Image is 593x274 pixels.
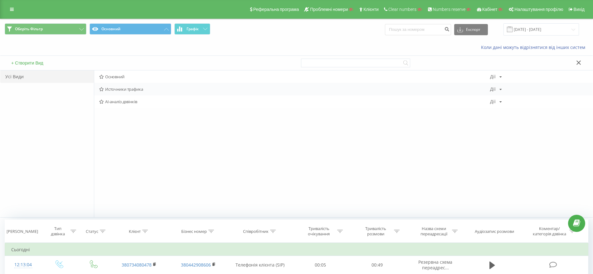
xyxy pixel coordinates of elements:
div: Дії [490,99,496,104]
td: Сьогодні [5,243,588,256]
span: Вихід [574,7,585,12]
div: Статус [86,229,98,234]
a: 380734080478 [122,262,152,268]
div: Коментар/категорія дзвінка [531,226,568,237]
span: Numbers reserve [433,7,465,12]
span: Клієнти [363,7,379,12]
span: Основний [99,75,490,79]
span: Реферальна програма [253,7,299,12]
span: Оберіть Фільтр [15,26,43,31]
div: Співробітник [243,229,269,234]
div: Дії [490,87,496,91]
td: 00:05 [292,256,349,274]
div: Назва схеми переадресації [417,226,450,237]
td: Телефонія клієнта (SIP) [228,256,292,274]
div: Аудіозапис розмови [475,229,514,234]
a: Коли дані можуть відрізнятися вiд інших систем [481,44,588,50]
span: Clear numbers [388,7,416,12]
div: Бізнес номер [181,229,207,234]
button: Графік [174,23,210,35]
div: [PERSON_NAME] [7,229,38,234]
input: Пошук за номером [385,24,451,35]
button: Основний [90,23,171,35]
div: Тривалість очікування [302,226,336,237]
div: Клієнт [129,229,141,234]
span: Проблемні номери [310,7,348,12]
span: Резервна схема переадрес... [418,259,452,271]
span: Графік [187,27,199,31]
div: Дії [490,75,496,79]
div: 12:13:04 [11,259,35,271]
td: 00:49 [349,256,406,274]
span: Налаштування профілю [514,7,563,12]
div: Усі Види [0,70,94,83]
div: Тип дзвінка [47,226,69,237]
button: Експорт [454,24,488,35]
span: Кабінет [482,7,498,12]
span: Источники трафика [99,87,490,91]
a: 380442908606 [181,262,211,268]
button: Закрити [574,60,583,66]
div: Тривалість розмови [359,226,392,237]
button: Оберіть Фільтр [5,23,86,35]
span: AI-аналіз дзвінків [99,99,490,104]
button: + Створити Вид [9,60,45,66]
